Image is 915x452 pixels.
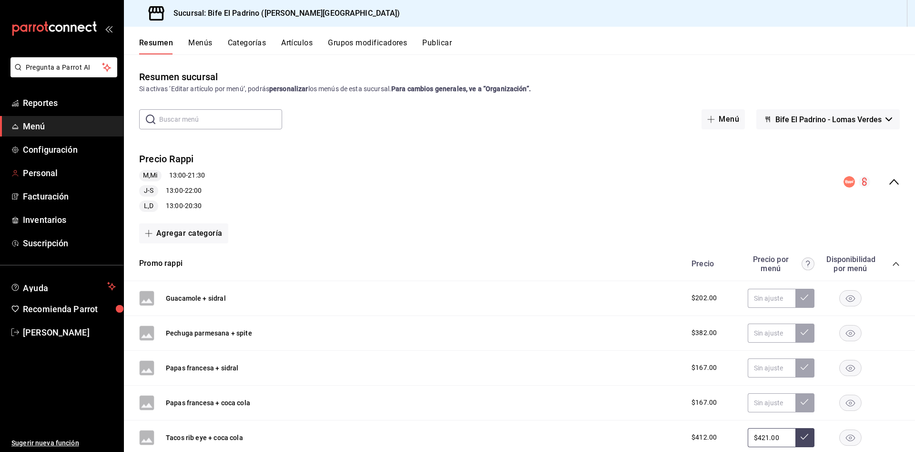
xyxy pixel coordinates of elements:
[422,38,452,54] button: Publicar
[23,190,116,203] span: Facturación
[756,109,900,129] button: Bife El Padrino - Lomas Verdes
[166,8,400,19] h3: Sucursal: Bife El Padrino ([PERSON_NAME][GEOGRAPHIC_DATA])
[23,143,116,156] span: Configuración
[139,152,194,166] button: Precio Rappi
[748,255,814,273] div: Precio por menú
[691,328,717,338] span: $382.00
[188,38,212,54] button: Menús
[23,167,116,179] span: Personal
[124,145,915,220] div: collapse-menu-row
[139,38,915,54] div: navigation tabs
[140,201,157,211] span: L,D
[159,110,282,129] input: Buscar menú
[775,115,882,124] span: Bife El Padrino - Lomas Verdes
[166,294,226,303] button: Guacamole + sidral
[23,96,116,109] span: Reportes
[139,185,205,197] div: 13:00 - 22:00
[691,398,717,408] span: $167.00
[748,324,795,343] input: Sin ajuste
[139,223,228,243] button: Agregar categoría
[826,255,874,273] div: Disponibilidad por menú
[139,258,183,269] button: Promo rappi
[139,70,218,84] div: Resumen sucursal
[228,38,266,54] button: Categorías
[7,69,117,79] a: Pregunta a Parrot AI
[748,358,795,378] input: Sin ajuste
[281,38,313,54] button: Artículos
[10,57,117,77] button: Pregunta a Parrot AI
[269,85,308,93] strong: personalizar
[11,438,116,448] span: Sugerir nueva función
[701,109,745,129] button: Menú
[23,213,116,226] span: Inventarios
[23,303,116,315] span: Recomienda Parrot
[139,200,205,212] div: 13:00 - 20:30
[23,120,116,133] span: Menú
[166,363,238,373] button: Papas francesa + sidral
[748,289,795,308] input: Sin ajuste
[23,237,116,250] span: Suscripción
[166,398,250,408] button: Papas francesa + coca cola
[23,326,116,339] span: [PERSON_NAME]
[691,293,717,303] span: $202.00
[166,433,243,442] button: Tacos rib eye + coca cola
[892,260,900,268] button: collapse-category-row
[748,428,795,447] input: Sin ajuste
[748,393,795,412] input: Sin ajuste
[166,328,252,338] button: Pechuga parmesana + spite
[26,63,102,73] span: Pregunta a Parrot AI
[391,85,531,93] strong: Para cambios generales, ve a “Organización”.
[691,363,717,373] span: $167.00
[105,25,112,32] button: open_drawer_menu
[140,186,157,196] span: J-S
[139,84,900,94] div: Si activas ‘Editar artículo por menú’, podrás los menús de esta sucursal.
[328,38,407,54] button: Grupos modificadores
[139,170,205,181] div: 13:00 - 21:30
[682,259,743,268] div: Precio
[691,432,717,442] span: $412.00
[139,170,162,180] span: M,Mi
[139,38,173,54] button: Resumen
[23,281,103,292] span: Ayuda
